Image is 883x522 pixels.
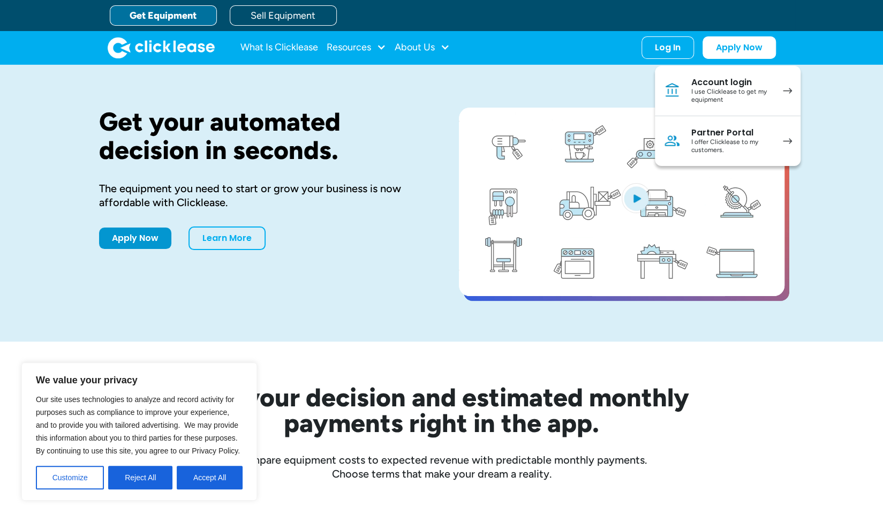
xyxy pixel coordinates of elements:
[110,5,217,26] a: Get Equipment
[21,362,257,501] div: We value your privacy
[691,138,772,155] div: I offer Clicklease to my customers.
[108,37,215,58] img: Clicklease logo
[395,37,450,58] div: About Us
[663,82,681,99] img: Bank icon
[655,42,681,53] div: Log In
[327,37,386,58] div: Resources
[36,466,104,489] button: Customize
[99,181,425,209] div: The equipment you need to start or grow your business is now affordable with Clicklease.
[177,466,243,489] button: Accept All
[99,108,425,164] h1: Get your automated decision in seconds.
[99,453,784,481] div: Compare equipment costs to expected revenue with predictable monthly payments. Choose terms that ...
[142,384,742,436] h2: See your decision and estimated monthly payments right in the app.
[655,66,801,166] nav: Log In
[622,183,651,213] img: Blue play button logo on a light blue circular background
[108,37,215,58] a: home
[240,37,318,58] a: What Is Clicklease
[655,116,801,166] a: Partner PortalI offer Clicklease to my customers.
[783,88,792,94] img: arrow
[663,132,681,149] img: Person icon
[36,395,240,455] span: Our site uses technologies to analyze and record activity for purposes such as compliance to impr...
[655,66,801,116] a: Account loginI use Clicklease to get my equipment
[691,127,772,138] div: Partner Portal
[459,108,784,296] a: open lightbox
[36,374,243,387] p: We value your privacy
[691,77,772,88] div: Account login
[703,36,776,59] a: Apply Now
[188,226,266,250] a: Learn More
[691,88,772,104] div: I use Clicklease to get my equipment
[99,228,171,249] a: Apply Now
[230,5,337,26] a: Sell Equipment
[108,466,172,489] button: Reject All
[783,138,792,144] img: arrow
